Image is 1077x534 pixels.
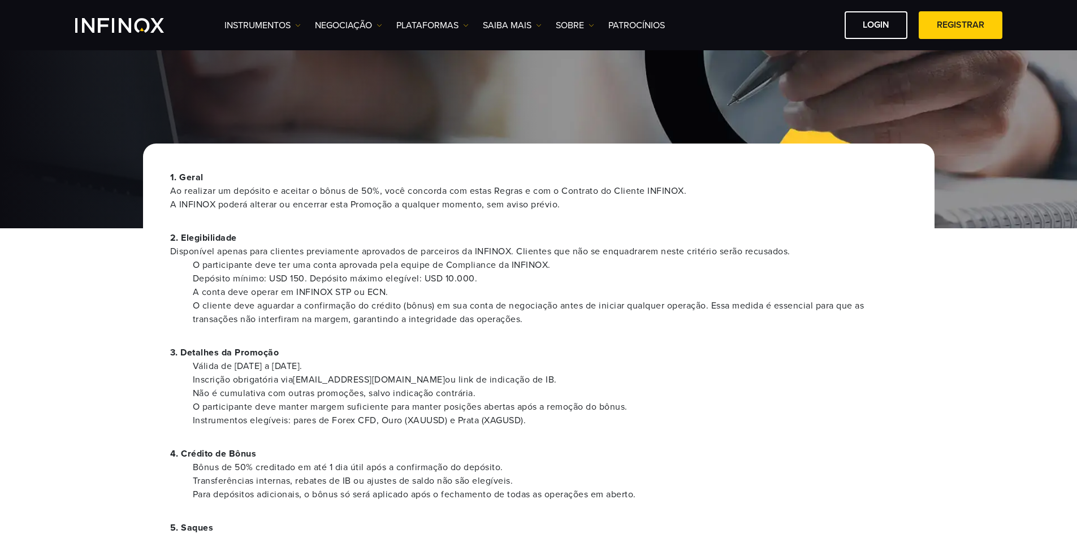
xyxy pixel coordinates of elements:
p: 1. Geral [170,171,907,211]
li: Bônus de 50% creditado em até 1 dia útil após a confirmação do depósito. [193,461,907,474]
li: A conta deve operar em INFINOX STP ou ECN. [193,285,907,299]
a: Patrocínios [608,19,665,32]
li: Válida de [DATE] a [DATE]. [193,359,907,373]
li: Para depósitos adicionais, o bônus só será aplicado após o fechamento de todas as operações em ab... [193,488,907,501]
li: O cliente deve aguardar a confirmação do crédito (bônus) em sua conta de negociação antes de inic... [193,299,907,326]
span: Disponível apenas para clientes previamente aprovados de parceiros da INFINOX. Clientes que não s... [170,245,907,258]
li: Inscrição obrigatória via [EMAIL_ADDRESS][DOMAIN_NAME] ou link de indicação de IB. [193,373,907,387]
li: Não é cumulativa com outras promoções, salvo indicação contrária. [193,387,907,400]
a: Instrumentos [224,19,301,32]
p: 2. Elegibilidade [170,231,907,258]
a: PLATAFORMAS [396,19,469,32]
span: Ao realizar um depósito e aceitar o bônus de 50%, você concorda com estas Regras e com o Contrato... [170,184,907,211]
li: O participante deve ter uma conta aprovada pela equipe de Compliance da INFINOX. [193,258,907,272]
li: Depósito mínimo: USD 150. Depósito máximo elegível: USD 10.000. [193,272,907,285]
li: Transferências internas, rebates de IB ou ajustes de saldo não são elegíveis. [193,474,907,488]
a: SOBRE [556,19,594,32]
a: NEGOCIAÇÃO [315,19,382,32]
a: Saiba mais [483,19,542,32]
li: Instrumentos elegíveis: pares de Forex CFD, Ouro (XAUUSD) e Prata (XAGUSD). [193,414,907,427]
a: Login [845,11,907,39]
a: Registrar [919,11,1002,39]
p: 4. Crédito de Bônus [170,447,907,461]
p: 3. Detalhes da Promoção [170,346,907,359]
a: INFINOX Logo [75,18,191,33]
li: O participante deve manter margem suficiente para manter posições abertas após a remoção do bônus. [193,400,907,414]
